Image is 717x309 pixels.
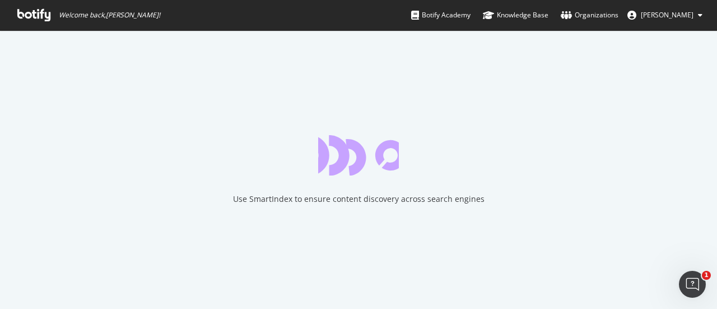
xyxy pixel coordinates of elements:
[618,6,711,24] button: [PERSON_NAME]
[59,11,160,20] span: Welcome back, [PERSON_NAME] !
[679,271,706,298] iframe: Intercom live chat
[641,10,693,20] span: Simone De Palma
[561,10,618,21] div: Organizations
[411,10,471,21] div: Botify Academy
[702,271,711,280] span: 1
[318,135,399,176] div: animation
[483,10,548,21] div: Knowledge Base
[233,193,485,205] div: Use SmartIndex to ensure content discovery across search engines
